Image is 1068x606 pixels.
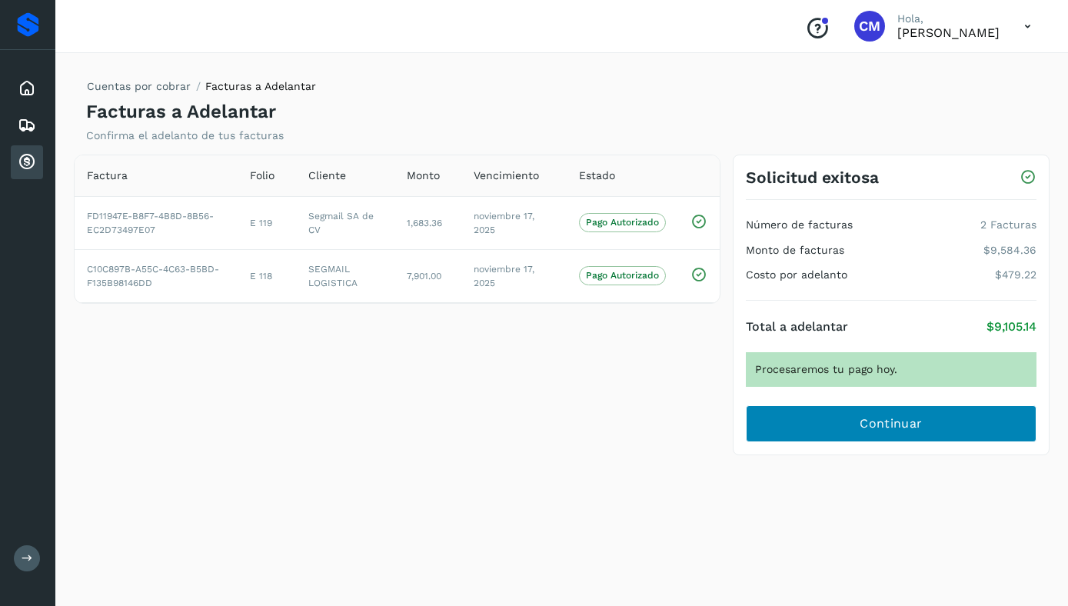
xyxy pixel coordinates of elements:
[860,415,922,432] span: Continuar
[238,196,296,249] td: E 119
[86,101,276,123] h4: Facturas a Adelantar
[205,80,316,92] span: Facturas a Adelantar
[407,168,440,184] span: Monto
[250,168,274,184] span: Folio
[746,218,853,231] h4: Número de facturas
[474,264,534,288] span: noviembre 17, 2025
[474,211,534,235] span: noviembre 17, 2025
[407,218,442,228] span: 1,683.36
[995,268,1036,281] p: $479.22
[980,218,1036,231] p: 2 Facturas
[586,217,659,228] p: Pago Autorizado
[86,78,316,101] nav: breadcrumb
[897,12,1000,25] p: Hola,
[983,244,1036,257] p: $9,584.36
[986,319,1036,334] p: $9,105.14
[11,72,43,105] div: Inicio
[238,249,296,302] td: E 118
[86,129,284,142] p: Confirma el adelanto de tus facturas
[75,249,238,302] td: C10C897B-A55C-4C63-B5BD-F135B98146DD
[407,271,441,281] span: 7,901.00
[746,405,1036,442] button: Continuar
[746,244,844,257] h4: Monto de facturas
[75,196,238,249] td: FD11947E-B8F7-4B8D-8B56-EC2D73497E07
[579,168,615,184] span: Estado
[746,168,879,187] h3: Solicitud exitosa
[474,168,539,184] span: Vencimiento
[87,80,191,92] a: Cuentas por cobrar
[87,168,128,184] span: Factura
[308,168,346,184] span: Cliente
[897,25,1000,40] p: CARLOS MAIER GARCIA
[746,319,848,334] h4: Total a adelantar
[11,145,43,179] div: Cuentas por cobrar
[11,108,43,142] div: Embarques
[296,249,394,302] td: SEGMAIL LOGISTICA
[746,352,1036,387] div: Procesaremos tu pago hoy.
[296,196,394,249] td: Segmail SA de CV
[746,268,847,281] h4: Costo por adelanto
[586,270,659,281] p: Pago Autorizado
